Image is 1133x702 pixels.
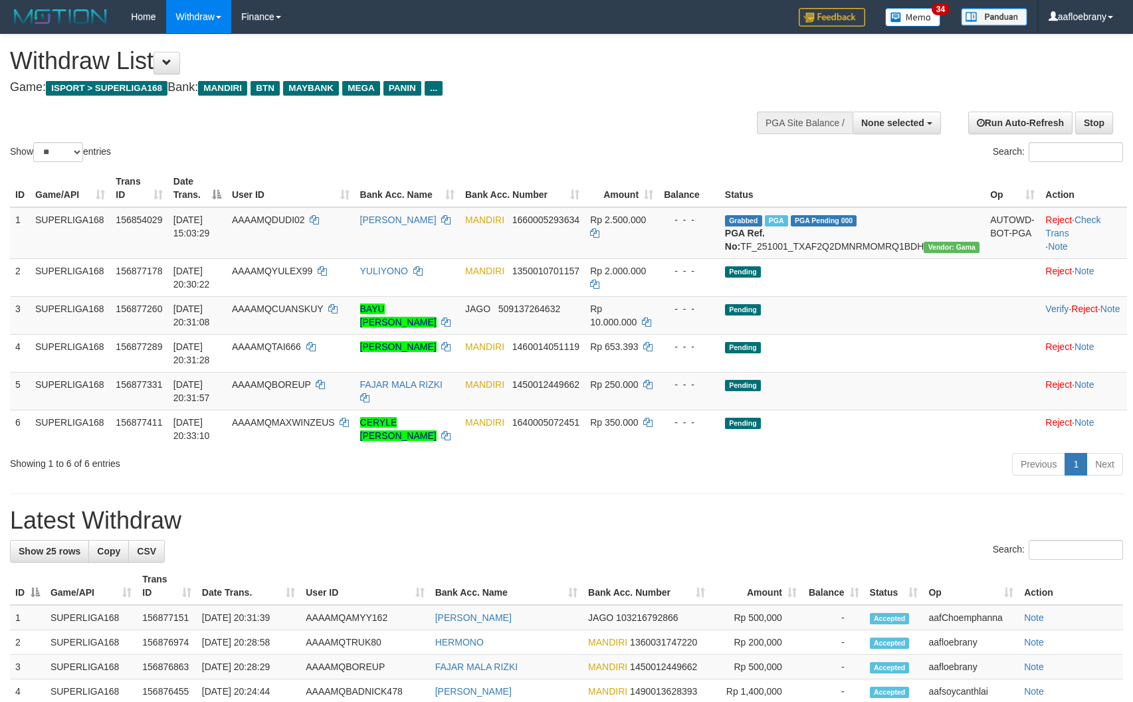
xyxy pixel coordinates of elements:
[30,258,110,296] td: SUPERLIGA168
[10,410,30,448] td: 6
[173,304,210,327] span: [DATE] 20:31:08
[802,605,865,630] td: -
[1045,417,1072,428] a: Reject
[802,630,865,655] td: -
[128,540,165,563] a: CSV
[659,169,720,207] th: Balance
[30,372,110,410] td: SUPERLIGA168
[664,340,714,353] div: - - -
[300,605,429,630] td: AAAAMQAMYY162
[512,417,579,428] span: Copy 1640005072451 to clipboard
[10,207,30,259] td: 1
[870,687,910,698] span: Accepted
[425,81,443,96] span: ...
[985,207,1040,259] td: AUTOWD-BOT-PGA
[725,418,761,429] span: Pending
[923,655,1019,679] td: aafloebrany
[1024,637,1044,648] a: Note
[173,266,210,290] span: [DATE] 20:30:22
[1024,686,1044,697] a: Note
[360,215,437,225] a: [PERSON_NAME]
[802,567,865,605] th: Balance: activate to sort column ascending
[300,655,429,679] td: AAAAMQBOREUP
[45,567,137,605] th: Game/API: activate to sort column ascending
[110,169,167,207] th: Trans ID: activate to sort column ascending
[137,655,197,679] td: 156876863
[1045,341,1072,352] a: Reject
[232,341,301,352] span: AAAAMQTAI666
[10,655,45,679] td: 3
[137,630,197,655] td: 156876974
[725,215,762,226] span: Grabbed
[1040,258,1127,296] td: ·
[197,605,300,630] td: [DATE] 20:31:39
[465,266,504,276] span: MANDIRI
[1045,215,1072,225] a: Reject
[283,81,339,96] span: MAYBANK
[383,81,421,96] span: PANIN
[870,662,910,673] span: Accepted
[10,567,45,605] th: ID: activate to sort column descending
[1065,453,1087,476] a: 1
[1024,612,1044,623] a: Note
[616,612,678,623] span: Copy 103216792866 to clipboard
[1045,379,1072,390] a: Reject
[10,630,45,655] td: 2
[630,661,697,672] span: Copy 1450012449662 to clipboard
[116,304,162,314] span: 156877260
[1024,661,1044,672] a: Note
[1075,341,1094,352] a: Note
[232,304,323,314] span: AAAAMQCUANSKUY
[1045,266,1072,276] a: Reject
[765,215,788,226] span: Marked by aafsoycanthlai
[1100,304,1120,314] a: Note
[1045,215,1100,238] a: Check Trans
[664,378,714,391] div: - - -
[590,215,646,225] span: Rp 2.500.000
[720,169,985,207] th: Status
[10,296,30,334] td: 3
[197,567,300,605] th: Date Trans.: activate to sort column ascending
[45,655,137,679] td: SUPERLIGA168
[360,304,437,327] a: BAYU [PERSON_NAME]
[993,142,1123,162] label: Search:
[360,379,443,390] a: FAJAR MALA RIZKI
[583,567,710,605] th: Bank Acc. Number: activate to sort column ascending
[173,215,210,238] span: [DATE] 15:03:29
[465,341,504,352] span: MANDIRI
[853,112,941,134] button: None selected
[10,605,45,630] td: 1
[720,207,985,259] td: TF_251001_TXAF2Q2DMNRMOMRQ1BDH
[799,8,865,27] img: Feedback.jpg
[173,341,210,365] span: [DATE] 20:31:28
[588,686,627,697] span: MANDIRI
[725,380,761,391] span: Pending
[1012,453,1065,476] a: Previous
[198,81,247,96] span: MANDIRI
[932,3,950,15] span: 34
[1040,334,1127,372] td: ·
[355,169,460,207] th: Bank Acc. Name: activate to sort column ascending
[430,567,583,605] th: Bank Acc. Name: activate to sort column ascending
[30,296,110,334] td: SUPERLIGA168
[1040,169,1127,207] th: Action
[664,416,714,429] div: - - -
[45,605,137,630] td: SUPERLIGA168
[30,169,110,207] th: Game/API: activate to sort column ascending
[360,266,408,276] a: YULIYONO
[1075,112,1113,134] a: Stop
[1019,567,1123,605] th: Action
[985,169,1040,207] th: Op: activate to sort column ascending
[116,417,162,428] span: 156877411
[97,546,120,557] span: Copy
[664,302,714,315] div: - - -
[360,341,437,352] a: [PERSON_NAME]
[802,655,865,679] td: -
[465,379,504,390] span: MANDIRI
[137,567,197,605] th: Trans ID: activate to sort column ascending
[1086,453,1123,476] a: Next
[512,215,579,225] span: Copy 1660005293634 to clipboard
[19,546,80,557] span: Show 25 rows
[512,379,579,390] span: Copy 1450012449662 to clipboard
[33,142,83,162] select: Showentries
